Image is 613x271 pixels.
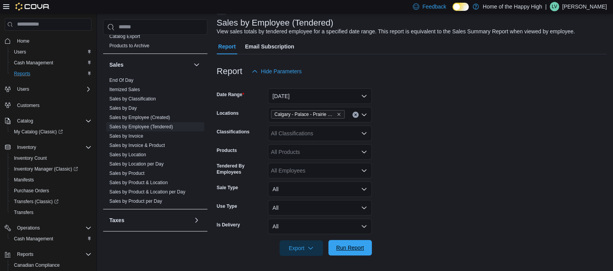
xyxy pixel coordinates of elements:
button: Taxes [192,216,201,225]
a: My Catalog (Classic) [8,126,95,137]
span: Products to Archive [109,43,149,49]
a: Users [11,47,29,57]
span: Canadian Compliance [11,261,92,270]
a: Sales by Employee (Created) [109,115,170,120]
a: Sales by Invoice & Product [109,143,165,148]
span: Inventory Count [11,154,92,163]
span: Customers [17,102,40,109]
button: Canadian Compliance [8,260,95,271]
span: Transfers (Classic) [11,197,92,206]
a: Manifests [11,175,37,185]
button: Inventory [14,143,39,152]
a: Inventory Manager (Classic) [8,164,95,174]
span: Reports [14,250,92,259]
span: Sales by Product per Day [109,198,162,204]
span: Run Report [336,244,364,252]
a: Home [14,36,33,46]
a: Sales by Location [109,152,146,157]
label: Locations [217,110,239,116]
a: Sales by Product & Location per Day [109,189,185,195]
span: Transfers (Classic) [14,199,59,205]
button: Cash Management [8,233,95,244]
span: Sales by Location [109,152,146,158]
label: Tendered By Employees [217,163,265,175]
button: All [268,200,372,216]
a: Sales by Employee (Tendered) [109,124,173,129]
a: Cash Management [11,58,56,67]
span: Inventory Manager (Classic) [14,166,78,172]
span: Export [284,240,318,256]
span: Inventory Manager (Classic) [11,164,92,174]
a: Sales by Day [109,105,137,111]
button: Transfers [8,207,95,218]
p: [PERSON_NAME] [562,2,607,11]
button: Open list of options [361,130,367,136]
span: Users [11,47,92,57]
button: Operations [14,223,43,233]
span: Reports [17,251,33,257]
label: Is Delivery [217,222,240,228]
span: Sales by Employee (Created) [109,114,170,121]
span: Purchase Orders [11,186,92,195]
span: Sales by Classification [109,96,156,102]
button: Purchase Orders [8,185,95,196]
a: Inventory Manager (Classic) [11,164,81,174]
span: Inventory [17,144,36,150]
span: Calgary - Palace - Prairie Records [275,110,335,118]
a: Transfers (Classic) [11,197,62,206]
span: Inventory [14,143,92,152]
a: End Of Day [109,78,133,83]
span: Users [14,49,26,55]
span: Users [17,86,29,92]
span: Users [14,85,92,94]
a: Sales by Location per Day [109,161,164,167]
span: Report [218,39,236,54]
span: Catalog [17,118,33,124]
div: Sales [103,76,207,209]
input: Dark Mode [452,3,469,11]
a: Catalog Export [109,34,140,39]
a: Inventory Count [11,154,50,163]
img: Cova [16,3,50,10]
span: Transfers [11,208,92,217]
button: Sales [192,60,201,69]
span: Transfers [14,209,33,216]
span: Purchase Orders [14,188,49,194]
div: Products [103,32,207,54]
label: Sale Type [217,185,238,191]
button: Home [2,35,95,47]
span: LV [552,2,557,11]
button: Taxes [109,216,190,224]
button: Inventory [2,142,95,153]
span: Reports [11,69,92,78]
a: Canadian Compliance [11,261,63,270]
a: Itemized Sales [109,87,140,92]
span: Manifests [14,177,34,183]
span: Canadian Compliance [14,262,60,268]
p: Home of the Happy High [483,2,542,11]
span: Cash Management [14,236,53,242]
span: Hide Parameters [261,67,302,75]
span: Operations [14,223,92,233]
h3: Sales by Employee (Tendered) [217,18,333,28]
label: Classifications [217,129,250,135]
button: Hide Parameters [249,64,305,79]
a: Sales by Product & Location [109,180,168,185]
a: Cash Management [11,234,56,243]
p: | [545,2,547,11]
span: My Catalog (Classic) [14,129,63,135]
div: View sales totals by tendered employee for a specified date range. This report is equivalent to t... [217,28,575,36]
h3: Sales [109,61,124,69]
a: Sales by Invoice [109,133,143,139]
button: Reports [8,68,95,79]
span: Reports [14,71,30,77]
button: Remove Calgary - Palace - Prairie Records from selection in this group [337,112,341,117]
button: All [268,219,372,234]
h3: Taxes [109,216,124,224]
button: Users [8,47,95,57]
button: Open list of options [361,167,367,174]
button: Operations [2,223,95,233]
